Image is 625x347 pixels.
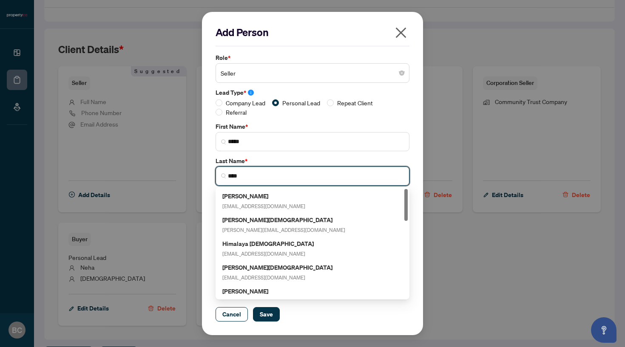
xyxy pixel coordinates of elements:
button: Save [253,307,280,322]
h2: Add Person [216,25,409,39]
span: [EMAIL_ADDRESS][DOMAIN_NAME] [222,251,305,257]
label: Last Name [216,156,409,166]
label: Lead Type [216,88,409,97]
span: Referral [222,107,250,117]
button: Open asap [591,317,616,343]
img: search_icon [221,173,226,178]
label: Role [216,53,409,62]
label: First Name [216,122,409,131]
span: [EMAIL_ADDRESS][DOMAIN_NAME] [222,274,305,281]
img: search_icon [221,139,226,144]
span: close [394,26,408,39]
span: Cancel [222,308,241,321]
span: Seller [221,65,404,81]
h5: [PERSON_NAME] [222,286,385,296]
span: info-circle [248,90,254,96]
h5: [PERSON_NAME][DEMOGRAPHIC_DATA] [222,215,345,225]
span: Company Lead [222,98,269,107]
h5: [PERSON_NAME] [222,191,305,201]
button: Cancel [216,307,248,322]
span: close-circle [399,71,404,76]
span: [EMAIL_ADDRESS][DOMAIN_NAME] [222,203,305,209]
h5: [PERSON_NAME][DEMOGRAPHIC_DATA] [222,262,335,272]
span: Save [260,308,273,321]
span: Personal Lead [279,98,324,107]
h5: Himalaya [DEMOGRAPHIC_DATA] [222,239,316,248]
span: [PERSON_NAME][EMAIL_ADDRESS][DOMAIN_NAME] [222,227,345,233]
span: Repeat Client [334,98,376,107]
